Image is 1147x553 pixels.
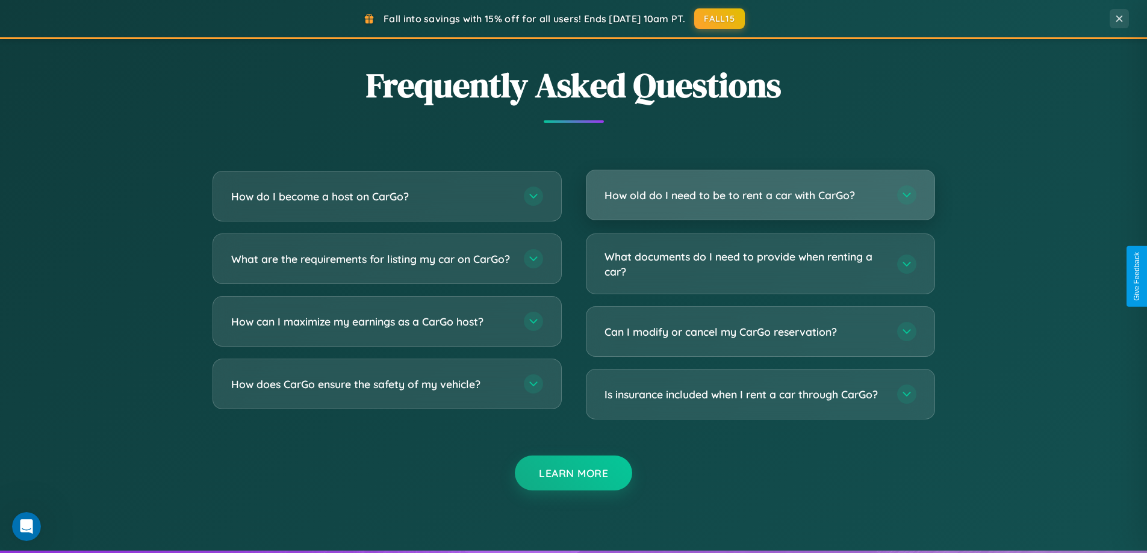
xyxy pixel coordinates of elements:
[605,324,885,339] h3: Can I modify or cancel my CarGo reservation?
[231,252,512,267] h3: What are the requirements for listing my car on CarGo?
[605,188,885,203] h3: How old do I need to be to rent a car with CarGo?
[384,13,685,25] span: Fall into savings with 15% off for all users! Ends [DATE] 10am PT.
[605,249,885,279] h3: What documents do I need to provide when renting a car?
[605,387,885,402] h3: Is insurance included when I rent a car through CarGo?
[231,377,512,392] h3: How does CarGo ensure the safety of my vehicle?
[515,456,632,490] button: Learn More
[1133,252,1141,301] div: Give Feedback
[12,512,41,541] iframe: Intercom live chat
[231,314,512,329] h3: How can I maximize my earnings as a CarGo host?
[213,62,935,108] h2: Frequently Asked Questions
[231,189,512,204] h3: How do I become a host on CarGo?
[694,8,745,29] button: FALL15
